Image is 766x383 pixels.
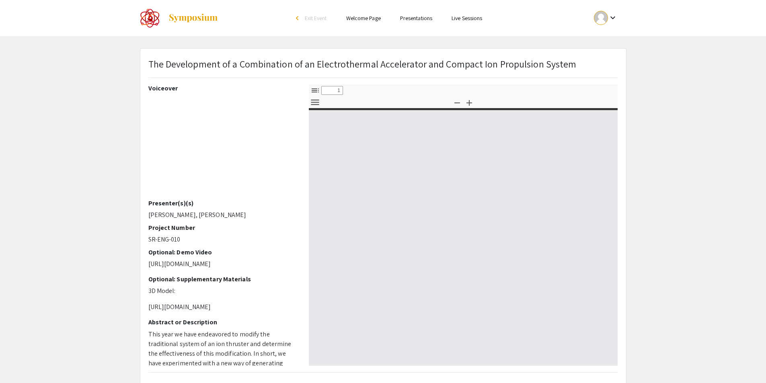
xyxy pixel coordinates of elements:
a: Welcome Page [346,14,381,22]
h2: Abstract or Description [148,318,297,326]
p: [PERSON_NAME], [PERSON_NAME] [148,210,297,220]
h2: Presenter(s)(s) [148,199,297,207]
iframe: YouTube video player [148,95,297,199]
img: Symposium by ForagerOne [168,13,218,23]
span: Exit Event [305,14,327,22]
iframe: Chat [6,347,34,377]
button: Zoom Out [450,96,464,108]
h2: Voiceover [148,84,297,92]
input: Page [321,86,343,95]
button: Toggle Sidebar [308,84,322,96]
p: SR-ENG-010 [148,235,297,244]
mat-icon: Expand account dropdown [608,13,618,23]
p: [URL][DOMAIN_NAME] [148,302,297,312]
div: arrow_back_ios [296,16,301,20]
h2: Optional: Demo Video [148,248,297,256]
p: 3D Model: [148,286,297,296]
a: Live Sessions [452,14,482,22]
img: The 2022 CoorsTek Denver Metro Regional Science and Engineering Fair [140,8,160,28]
h2: Optional: Supplementary Materials [148,275,297,283]
p: [URL][DOMAIN_NAME] [148,259,297,269]
p: The Development of a Combination of an Electrothermal Accelerator and Compact Ion Propulsion System [148,57,577,71]
a: The 2022 CoorsTek Denver Metro Regional Science and Engineering Fair [140,8,218,28]
a: Presentations [400,14,432,22]
button: Tools [308,96,322,108]
button: Zoom In [462,96,476,108]
button: Expand account dropdown [585,9,626,27]
h2: Project Number [148,224,297,231]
